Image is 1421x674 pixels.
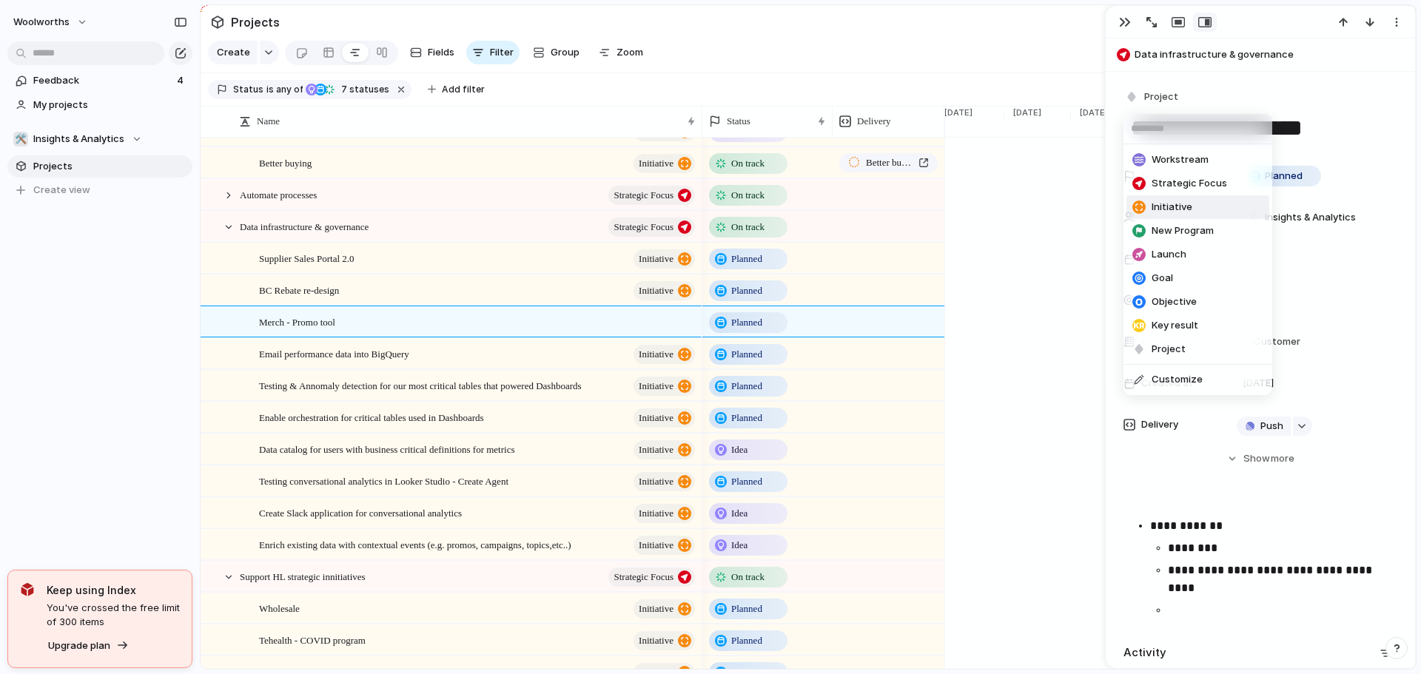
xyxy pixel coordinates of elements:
span: Key result [1152,318,1198,333]
span: Launch [1152,247,1186,262]
span: Objective [1152,294,1197,309]
span: Goal [1152,271,1173,286]
span: Initiative [1152,200,1192,215]
span: Strategic Focus [1152,176,1227,191]
span: New Program [1152,223,1214,238]
span: Workstream [1152,152,1209,167]
span: Customize [1152,372,1203,387]
span: Project [1152,342,1186,357]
